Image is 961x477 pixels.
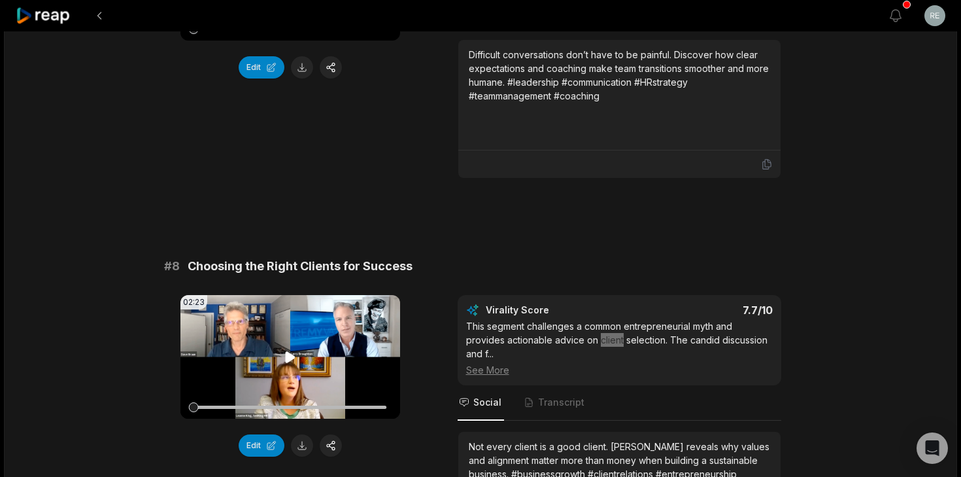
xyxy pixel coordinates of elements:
div: See More [466,363,773,377]
div: This segment challenges a common entrepreneurial myth and provides actionable advice on client se... [466,319,773,377]
div: Difficult conversations don’t have to be painful. Discover how clear expectations and coaching ma... [469,48,770,103]
div: Open Intercom Messenger [917,433,948,464]
span: Social [473,396,501,409]
div: 7.7 /10 [632,304,773,317]
nav: Tabs [458,385,781,421]
button: Edit [239,56,284,79]
span: # 8 [164,257,180,275]
span: Transcript [538,396,584,409]
video: Your browser does not support mp4 format. [180,295,400,419]
div: Virality Score [486,304,626,317]
button: Edit [239,434,284,457]
span: Choosing the Right Clients for Success [188,257,413,275]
